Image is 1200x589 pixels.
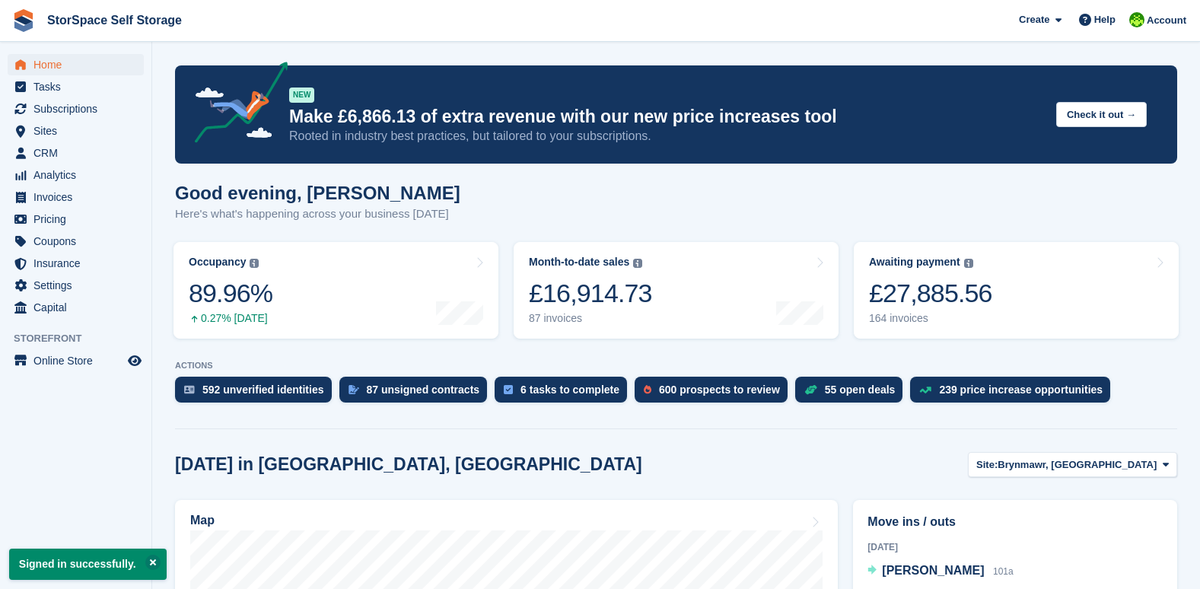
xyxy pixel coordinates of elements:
[910,377,1118,410] a: 239 price increase opportunities
[8,253,144,274] a: menu
[189,312,272,325] div: 0.27% [DATE]
[869,312,992,325] div: 164 invoices
[8,142,144,164] a: menu
[33,209,125,230] span: Pricing
[189,256,246,269] div: Occupancy
[33,253,125,274] span: Insurance
[8,275,144,296] a: menu
[8,76,144,97] a: menu
[9,549,167,580] p: Signed in successfully.
[867,540,1163,554] div: [DATE]
[8,231,144,252] a: menu
[175,205,460,223] p: Here's what's happening across your business [DATE]
[1056,102,1147,127] button: Check it out →
[367,384,480,396] div: 87 unsigned contracts
[33,186,125,208] span: Invoices
[514,242,839,339] a: Month-to-date sales £16,914.73 87 invoices
[998,457,1157,473] span: Brynmawr, [GEOGRAPHIC_DATA]
[184,385,195,394] img: verify_identity-adf6edd0f0f0b5bbfe63781bf79b02c33cf7c696d77639b501bdc392416b5a36.svg
[939,384,1103,396] div: 239 price increase opportunities
[33,98,125,119] span: Subscriptions
[33,142,125,164] span: CRM
[173,242,498,339] a: Occupancy 89.96% 0.27% [DATE]
[968,452,1177,477] button: Site: Brynmawr, [GEOGRAPHIC_DATA]
[190,514,215,527] h2: Map
[854,242,1179,339] a: Awaiting payment £27,885.56 164 invoices
[12,9,35,32] img: stora-icon-8386f47178a22dfd0bd8f6a31ec36ba5ce8667c1dd55bd0f319d3a0aa187defe.svg
[1129,12,1144,27] img: paul catt
[825,384,896,396] div: 55 open deals
[1147,13,1186,28] span: Account
[33,275,125,296] span: Settings
[175,377,339,410] a: 592 unverified identities
[175,183,460,203] h1: Good evening, [PERSON_NAME]
[869,278,992,309] div: £27,885.56
[8,120,144,142] a: menu
[8,54,144,75] a: menu
[1094,12,1116,27] span: Help
[33,350,125,371] span: Online Store
[867,513,1163,531] h2: Move ins / outs
[529,256,629,269] div: Month-to-date sales
[250,259,259,268] img: icon-info-grey-7440780725fd019a000dd9b08b2336e03edf1995a4989e88bcd33f0948082b44.svg
[633,259,642,268] img: icon-info-grey-7440780725fd019a000dd9b08b2336e03edf1995a4989e88bcd33f0948082b44.svg
[1019,12,1049,27] span: Create
[635,377,795,410] a: 600 prospects to review
[182,62,288,148] img: price-adjustments-announcement-icon-8257ccfd72463d97f412b2fc003d46551f7dbcb40ab6d574587a9cd5c0d94...
[8,186,144,208] a: menu
[8,297,144,318] a: menu
[869,256,960,269] div: Awaiting payment
[504,385,513,394] img: task-75834270c22a3079a89374b754ae025e5fb1db73e45f91037f5363f120a921f8.svg
[202,384,324,396] div: 592 unverified identities
[976,457,998,473] span: Site:
[804,384,817,395] img: deal-1b604bf984904fb50ccaf53a9ad4b4a5d6e5aea283cecdc64d6e3604feb123c2.svg
[33,297,125,318] span: Capital
[520,384,619,396] div: 6 tasks to complete
[8,164,144,186] a: menu
[33,231,125,252] span: Coupons
[175,454,642,475] h2: [DATE] in [GEOGRAPHIC_DATA], [GEOGRAPHIC_DATA]
[33,120,125,142] span: Sites
[529,312,652,325] div: 87 invoices
[8,350,144,371] a: menu
[882,564,984,577] span: [PERSON_NAME]
[993,566,1014,577] span: 101a
[964,259,973,268] img: icon-info-grey-7440780725fd019a000dd9b08b2336e03edf1995a4989e88bcd33f0948082b44.svg
[189,278,272,309] div: 89.96%
[349,385,359,394] img: contract_signature_icon-13c848040528278c33f63329250d36e43548de30e8caae1d1a13099fd9432cc5.svg
[33,76,125,97] span: Tasks
[919,387,931,393] img: price_increase_opportunities-93ffe204e8149a01c8c9dc8f82e8f89637d9d84a8eef4429ea346261dce0b2c0.svg
[867,562,1013,581] a: [PERSON_NAME] 101a
[289,128,1044,145] p: Rooted in industry best practices, but tailored to your subscriptions.
[8,209,144,230] a: menu
[289,88,314,103] div: NEW
[33,54,125,75] span: Home
[175,361,1177,371] p: ACTIONS
[8,98,144,119] a: menu
[41,8,188,33] a: StorSpace Self Storage
[529,278,652,309] div: £16,914.73
[289,106,1044,128] p: Make £6,866.13 of extra revenue with our new price increases tool
[659,384,780,396] div: 600 prospects to review
[795,377,911,410] a: 55 open deals
[33,164,125,186] span: Analytics
[339,377,495,410] a: 87 unsigned contracts
[644,385,651,394] img: prospect-51fa495bee0391a8d652442698ab0144808aea92771e9ea1ae160a38d050c398.svg
[126,352,144,370] a: Preview store
[495,377,635,410] a: 6 tasks to complete
[14,331,151,346] span: Storefront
